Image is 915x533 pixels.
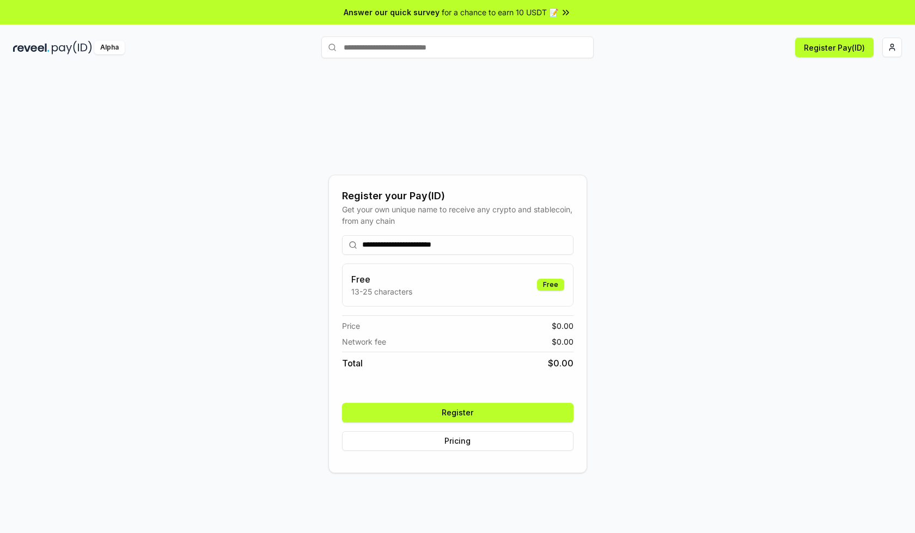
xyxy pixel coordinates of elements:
button: Register Pay(ID) [795,38,874,57]
button: Pricing [342,431,574,451]
span: $ 0.00 [548,357,574,370]
div: Get your own unique name to receive any crypto and stablecoin, from any chain [342,204,574,226]
div: Alpha [94,41,125,54]
h3: Free [351,273,412,286]
img: reveel_dark [13,41,50,54]
span: Total [342,357,363,370]
p: 13-25 characters [351,286,412,297]
span: $ 0.00 [552,320,574,332]
span: Network fee [342,336,386,347]
button: Register [342,403,574,422]
span: Answer our quick survey [344,7,440,18]
span: $ 0.00 [552,336,574,347]
div: Register your Pay(ID) [342,188,574,204]
div: Free [537,279,564,291]
span: for a chance to earn 10 USDT 📝 [442,7,558,18]
img: pay_id [52,41,92,54]
span: Price [342,320,360,332]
